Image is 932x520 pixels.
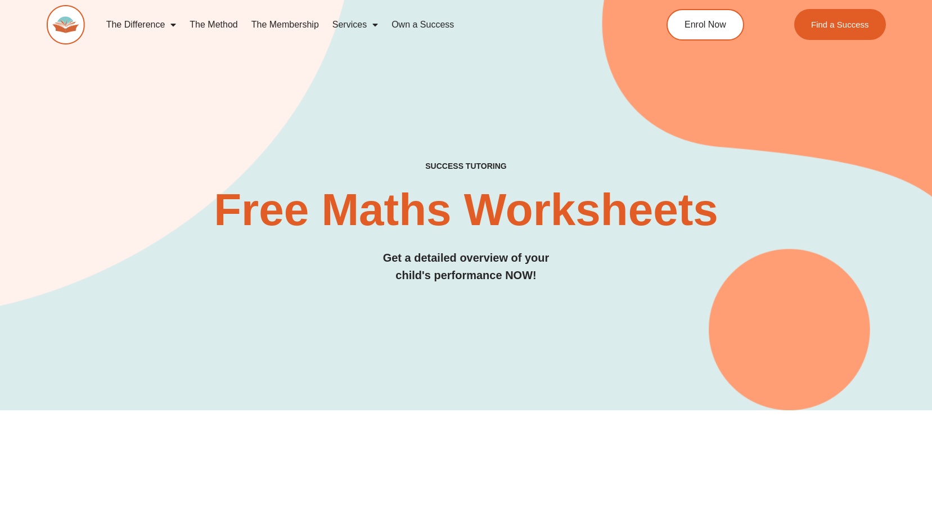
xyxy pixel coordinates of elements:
a: Own a Success [385,12,461,38]
h2: Free Maths Worksheets​ [47,187,885,232]
span: Enrol Now [685,20,726,29]
h3: Get a detailed overview of your child's performance NOW! [47,249,885,284]
a: The Difference [100,12,183,38]
nav: Menu [100,12,619,38]
h4: SUCCESS TUTORING​ [47,162,885,171]
a: Find a Success [794,9,886,40]
a: Enrol Now [667,9,744,41]
span: Find a Success [811,20,869,29]
a: The Membership [245,12,326,38]
a: The Method [183,12,244,38]
a: Services [326,12,385,38]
